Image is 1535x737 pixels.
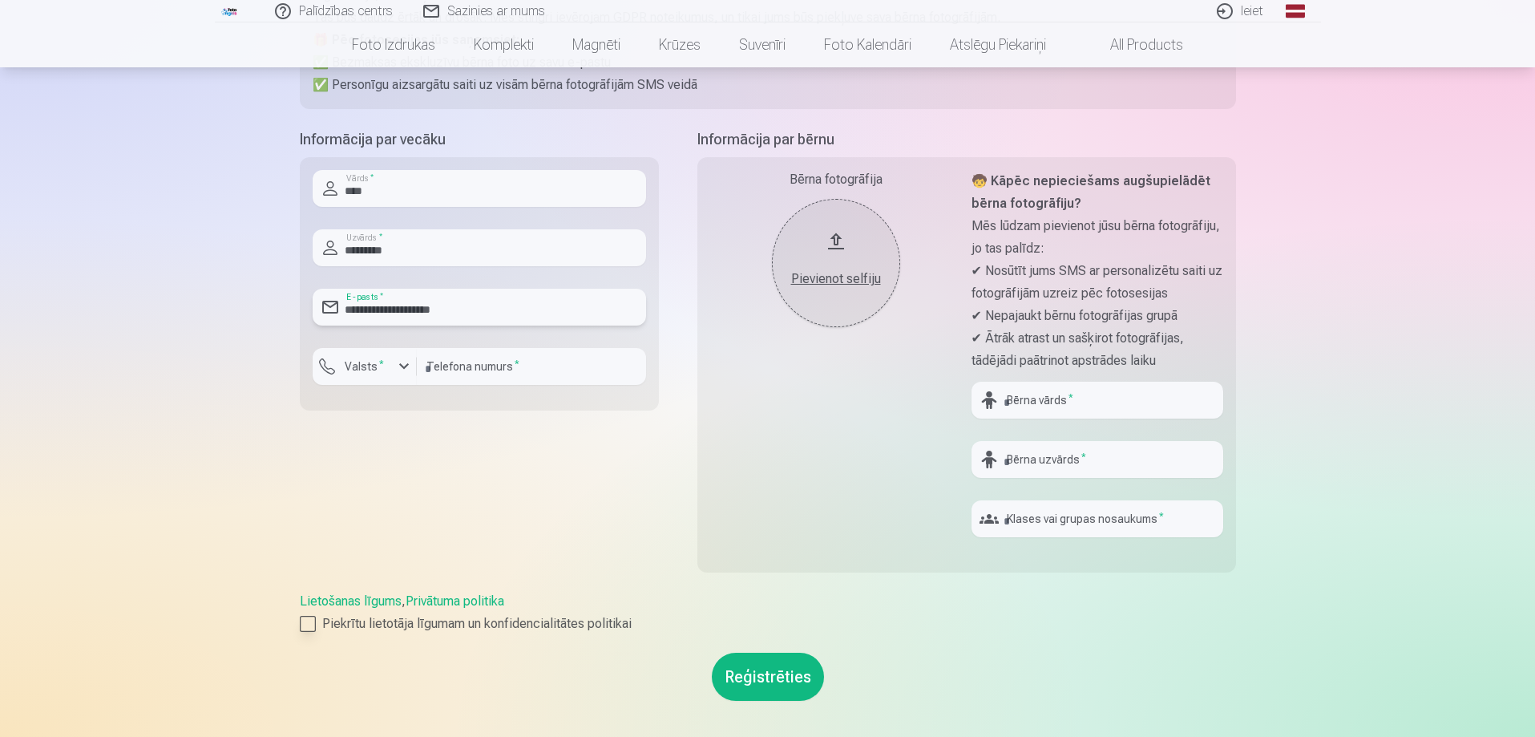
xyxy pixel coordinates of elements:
[300,128,659,151] h5: Informācija par vecāku
[454,22,553,67] a: Komplekti
[971,215,1223,260] p: Mēs lūdzam pievienot jūsu bērna fotogrāfiju, jo tas palīdz:
[710,170,962,189] div: Bērna fotogrāfija
[697,128,1236,151] h5: Informācija par bērnu
[788,269,884,289] div: Pievienot selfiju
[971,260,1223,305] p: ✔ Nosūtīt jums SMS ar personalizētu saiti uz fotogrāfijām uzreiz pēc fotosesijas
[712,653,824,701] button: Reģistrēties
[221,6,239,16] img: /fa1
[971,173,1210,211] strong: 🧒 Kāpēc nepieciešams augšupielādēt bērna fotogrāfiju?
[971,327,1223,372] p: ✔ Ātrāk atrast un sašķirot fotogrāfijas, tādējādi paātrinot apstrādes laiku
[406,593,504,609] a: Privātuma politika
[338,358,390,375] label: Valsts
[553,22,640,67] a: Magnēti
[1065,22,1202,67] a: All products
[300,614,1236,634] label: Piekrītu lietotāja līgumam un konfidencialitātes politikai
[640,22,720,67] a: Krūzes
[300,593,402,609] a: Lietošanas līgums
[313,348,417,385] button: Valsts*
[971,305,1223,327] p: ✔ Nepajaukt bērnu fotogrāfijas grupā
[333,22,454,67] a: Foto izdrukas
[805,22,931,67] a: Foto kalendāri
[313,74,1223,96] p: ✅ Personīgu aizsargātu saiti uz visām bērna fotogrāfijām SMS veidā
[720,22,805,67] a: Suvenīri
[300,592,1236,634] div: ,
[931,22,1065,67] a: Atslēgu piekariņi
[772,199,900,327] button: Pievienot selfiju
